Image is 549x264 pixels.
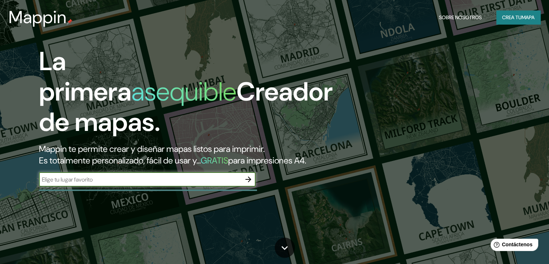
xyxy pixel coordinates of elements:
font: Crea tu [502,14,522,21]
font: GRATIS [201,155,228,166]
font: Creador de mapas. [39,75,333,139]
img: pin de mapeo [67,19,73,25]
button: Sobre nosotros [436,10,485,24]
font: Mappin te permite crear y diseñar mapas listos para imprimir. [39,143,265,154]
button: Crea tumapa [496,10,540,24]
font: Sobre nosotros [439,14,482,21]
font: mapa [522,14,535,21]
iframe: Lanzador de widgets de ayuda [485,236,541,256]
font: Mappin [9,6,67,29]
font: La primera [39,44,131,108]
font: asequible [131,75,236,108]
font: para impresiones A4. [228,155,306,166]
font: Es totalmente personalizado, fácil de usar y... [39,155,201,166]
input: Elige tu lugar favorito [39,175,241,184]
